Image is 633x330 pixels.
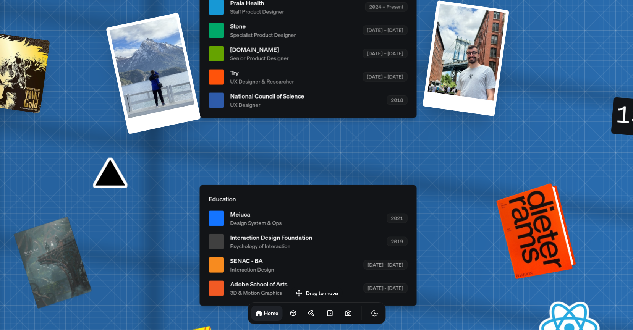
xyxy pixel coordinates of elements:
[363,283,407,293] div: [DATE] - [DATE]
[230,68,294,78] span: Try
[264,309,278,317] h1: Home
[230,92,304,101] span: National Council of Science
[230,101,304,109] span: UX Designer
[230,219,282,227] span: Design System & Ops
[387,213,407,223] div: 2021
[230,8,284,16] span: Staff Product Designer
[363,49,407,58] div: [DATE] – [DATE]
[230,210,282,219] span: Meiuca
[363,25,407,35] div: [DATE] – [DATE]
[365,2,407,11] div: 2024 – Present
[230,280,287,289] span: Adobe School of Arts
[230,233,312,242] span: Interaction Design Foundation
[230,265,274,273] span: Interaction Design
[387,236,407,246] div: 2019
[230,289,287,297] span: 3D & Motion Graphics
[230,31,296,39] span: Specialist Product Designer
[363,260,407,269] div: [DATE] - [DATE]
[230,78,294,86] span: UX Designer & Researcher
[251,306,282,321] a: Home
[230,54,288,62] span: Senior Product Designer
[230,22,296,31] span: Stone
[363,72,407,81] div: [DATE] – [DATE]
[209,194,407,204] p: Education
[387,95,407,105] div: 2018
[230,256,274,265] span: SENAC - BA
[230,45,288,54] span: [DOMAIN_NAME]
[230,242,312,250] span: Psychology of Interaction
[367,306,382,321] button: Toggle Theme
